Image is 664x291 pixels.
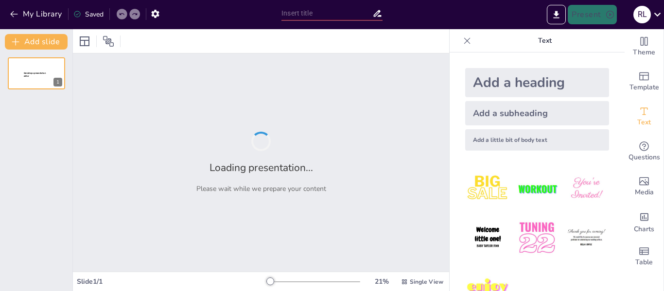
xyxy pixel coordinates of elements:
p: Text [475,29,615,52]
span: Single View [410,278,443,286]
p: Please wait while we prepare your content [196,184,326,193]
h2: Loading presentation... [210,161,313,174]
span: Text [637,117,651,128]
div: Saved [73,10,104,19]
div: Add a subheading [465,101,609,125]
div: Change the overall theme [625,29,664,64]
img: 6.jpeg [564,215,609,260]
span: Template [629,82,659,93]
button: Add slide [5,34,68,50]
span: Charts [634,224,654,235]
div: R L [633,6,651,23]
span: Position [103,35,114,47]
div: Add ready made slides [625,64,664,99]
button: Present [568,5,616,24]
div: Add charts and graphs [625,204,664,239]
div: Add a little bit of body text [465,129,609,151]
div: 21 % [370,277,393,286]
span: Table [635,257,653,268]
img: 1.jpeg [465,166,510,211]
div: 1 [53,78,62,86]
img: 3.jpeg [564,166,609,211]
div: Add images, graphics, shapes or video [625,169,664,204]
div: Add a heading [465,68,609,97]
span: Media [635,187,654,198]
div: Get real-time input from your audience [625,134,664,169]
span: Theme [633,47,655,58]
div: 1 [8,57,65,89]
div: Slide 1 / 1 [77,277,267,286]
div: Add text boxes [625,99,664,134]
button: R L [633,5,651,24]
button: My Library [7,6,66,22]
img: 5.jpeg [514,215,559,260]
div: Layout [77,34,92,49]
button: Export to PowerPoint [547,5,566,24]
span: Questions [629,152,660,163]
div: Add a table [625,239,664,274]
img: 2.jpeg [514,166,559,211]
span: Sendsteps presentation editor [24,72,46,77]
img: 4.jpeg [465,215,510,260]
input: Insert title [281,6,372,20]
